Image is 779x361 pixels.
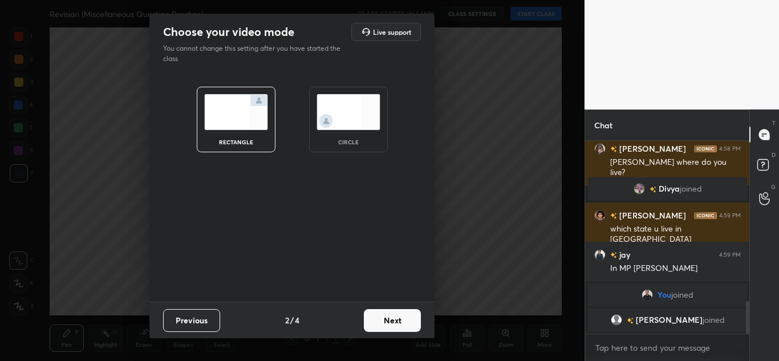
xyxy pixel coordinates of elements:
span: You [658,290,671,299]
img: no-rating-badge.077c3623.svg [610,213,617,219]
span: joined [679,184,701,193]
img: a9286a3550344211b7df9e30939ecc16.jpg [594,210,606,221]
p: You cannot change this setting after you have started the class [163,43,348,64]
img: iconic-dark.1390631f.png [694,145,717,152]
img: 9c9979ef1da142f4afa1fece7efda588.jpg [642,289,653,301]
img: 1536215aeaa843e8bd69bf688073a078.jpg [633,183,644,194]
img: no-rating-badge.077c3623.svg [610,252,617,258]
div: 4:59 PM [719,212,741,219]
div: In MP [PERSON_NAME] [610,263,741,274]
h6: jay [617,249,630,261]
div: 4:59 PM [719,252,741,258]
img: no-rating-badge.077c3623.svg [626,318,633,324]
div: rectangle [213,139,259,145]
span: joined [702,315,724,325]
img: normalScreenIcon.ae25ed63.svg [204,94,268,130]
img: circleScreenIcon.acc0effb.svg [317,94,380,130]
p: D [772,151,776,159]
div: 4:58 PM [719,145,741,152]
img: no-rating-badge.077c3623.svg [649,186,656,193]
div: [PERSON_NAME] where do you live? [610,157,741,179]
img: no-rating-badge.077c3623.svg [610,146,617,152]
img: 991fbb9f31e64f02939d427aa60235cf.jpg [594,249,606,261]
div: circle [326,139,371,145]
div: which state u live in [GEOGRAPHIC_DATA] [610,224,741,245]
h6: [PERSON_NAME] [617,143,686,155]
img: f992c0472c424b0bacc1f9d5ee1f1552.jpg [594,143,606,155]
span: Divya [658,184,679,193]
h6: [PERSON_NAME] [617,209,686,221]
h4: 2 [285,314,289,326]
p: T [772,119,776,127]
img: iconic-dark.1390631f.png [694,212,717,219]
p: Chat [585,110,622,140]
h4: 4 [295,314,299,326]
img: default.png [610,314,622,326]
h4: / [290,314,294,326]
div: grid [585,141,750,334]
h2: Choose your video mode [163,25,294,39]
span: joined [671,290,693,299]
button: Next [364,309,421,332]
h5: Live support [373,29,411,35]
p: G [771,182,776,191]
span: [PERSON_NAME] [635,315,702,325]
button: Previous [163,309,220,332]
